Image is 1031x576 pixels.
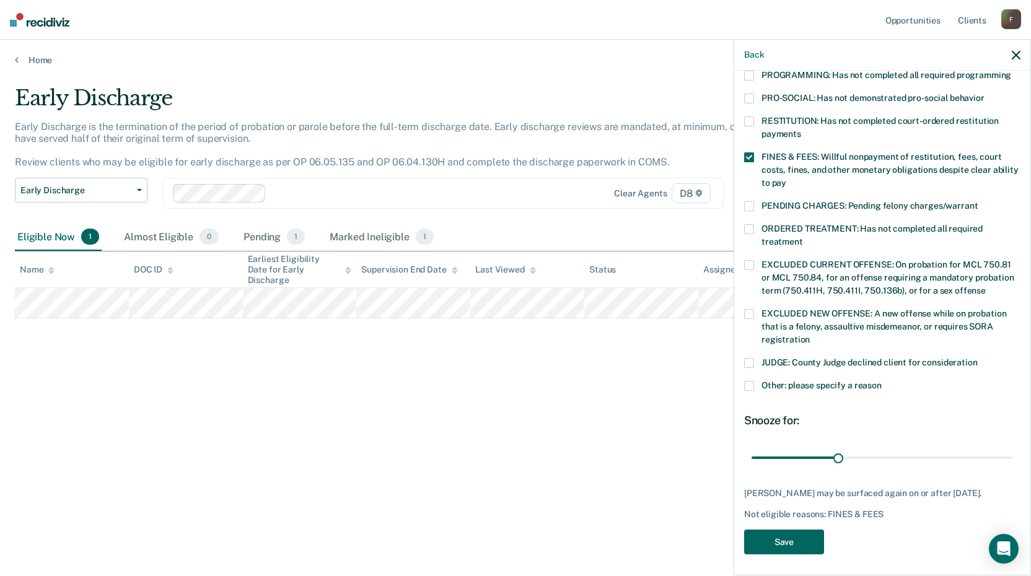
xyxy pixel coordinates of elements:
[15,85,788,121] div: Early Discharge
[761,224,983,247] span: ORDERED TREATMENT: Has not completed all required treatment
[1001,9,1021,29] div: F
[20,185,132,196] span: Early Discharge
[361,264,457,275] div: Supervision End Date
[475,264,535,275] div: Last Viewed
[20,264,55,275] div: Name
[416,229,434,245] span: 1
[15,55,1016,66] a: Home
[614,188,667,199] div: Clear agents
[761,93,985,103] span: PRO-SOCIAL: Has not demonstrated pro-social behavior
[761,380,882,390] span: Other: please specify a reason
[121,224,221,251] div: Almost Eligible
[744,50,764,60] button: Back
[15,121,784,168] p: Early Discharge is the termination of the period of probation or parole before the full-term disc...
[81,229,99,245] span: 1
[287,229,305,245] span: 1
[989,534,1019,564] div: Open Intercom Messenger
[589,264,616,275] div: Status
[672,183,711,203] span: D8
[327,224,436,251] div: Marked Ineligible
[703,264,761,275] div: Assigned to
[744,414,1020,427] div: Snooze for:
[744,509,1020,520] div: Not eligible reasons: FINES & FEES
[761,308,1006,344] span: EXCLUDED NEW OFFENSE: A new offense while on probation that is a felony, assaultive misdemeanor, ...
[761,116,999,139] span: RESTITUTION: Has not completed court-ordered restitution payments
[134,264,173,275] div: DOC ID
[744,530,824,555] button: Save
[761,201,978,211] span: PENDING CHARGES: Pending felony charges/warrant
[200,229,219,245] span: 0
[241,224,307,251] div: Pending
[248,254,352,285] div: Earliest Eligibility Date for Early Discharge
[744,488,1020,499] div: [PERSON_NAME] may be surfaced again on or after [DATE].
[15,224,102,251] div: Eligible Now
[761,260,1014,295] span: EXCLUDED CURRENT OFFENSE: On probation for MCL 750.81 or MCL 750.84, for an offense requiring a m...
[761,70,1011,80] span: PROGRAMMING: Has not completed all required programming
[761,152,1019,188] span: FINES & FEES: Willful nonpayment of restitution, fees, court costs, fines, and other monetary obl...
[761,357,978,367] span: JUDGE: County Judge declined client for consideration
[10,13,69,27] img: Recidiviz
